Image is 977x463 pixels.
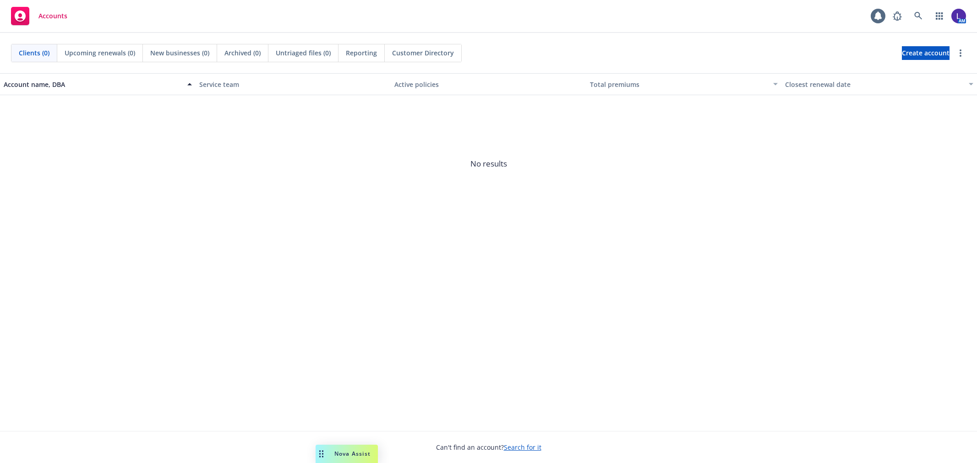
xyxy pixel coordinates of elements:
[65,48,135,58] span: Upcoming renewals (0)
[316,445,378,463] button: Nova Assist
[888,7,906,25] a: Report a Bug
[150,48,209,58] span: New businesses (0)
[346,48,377,58] span: Reporting
[590,80,768,89] div: Total premiums
[504,443,541,452] a: Search for it
[38,12,67,20] span: Accounts
[199,80,388,89] div: Service team
[196,73,391,95] button: Service team
[19,48,49,58] span: Clients (0)
[392,48,454,58] span: Customer Directory
[391,73,586,95] button: Active policies
[785,80,963,89] div: Closest renewal date
[586,73,782,95] button: Total premiums
[902,44,950,62] span: Create account
[394,80,583,89] div: Active policies
[781,73,977,95] button: Closest renewal date
[316,445,327,463] div: Drag to move
[955,48,966,59] a: more
[436,442,541,452] span: Can't find an account?
[334,450,371,458] span: Nova Assist
[902,46,950,60] a: Create account
[909,7,928,25] a: Search
[224,48,261,58] span: Archived (0)
[7,3,71,29] a: Accounts
[951,9,966,23] img: photo
[276,48,331,58] span: Untriaged files (0)
[4,80,182,89] div: Account name, DBA
[930,7,949,25] a: Switch app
